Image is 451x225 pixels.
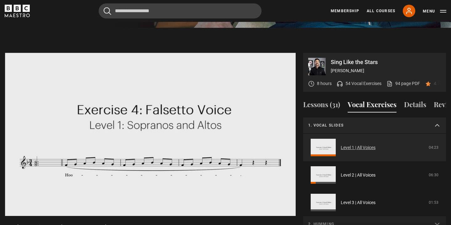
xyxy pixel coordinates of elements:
input: Search [99,3,262,18]
p: 54 Vocal Exercises [345,80,381,87]
a: Level 3 | All Voices [341,199,376,206]
button: Details [404,99,426,112]
a: Level 2 | All Voices [341,172,376,178]
a: Level 1 | All Voices [341,144,376,151]
svg: BBC Maestro [5,5,30,17]
summary: 1. Vocal slides [303,117,446,134]
p: 8 hours [317,80,332,87]
a: 94 page PDF [386,80,420,87]
p: [PERSON_NAME] [331,67,441,74]
a: Membership [331,8,359,14]
button: Vocal Exercises [348,99,397,112]
button: Submit the search query [104,7,111,15]
button: Lessons (31) [303,99,340,112]
p: 1. Vocal slides [308,122,426,128]
button: Toggle navigation [423,8,446,14]
p: Sing Like the Stars [331,59,441,65]
video-js: Video Player [5,53,296,216]
a: All Courses [367,8,395,14]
